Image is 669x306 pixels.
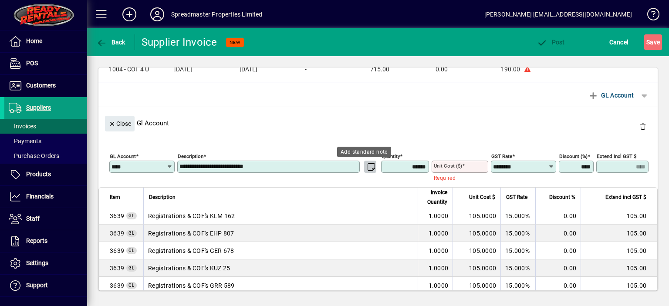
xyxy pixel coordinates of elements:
span: Financials [26,193,54,200]
span: Registrations & COF's [110,229,124,238]
span: 715.00 [370,66,389,73]
span: Reports [26,237,47,244]
span: Products [26,171,51,178]
a: Invoices [4,119,87,134]
span: Home [26,37,42,44]
span: NEW [230,40,240,45]
button: Save [644,34,662,50]
span: Payments [9,138,41,145]
span: GL [128,231,135,235]
button: Close [105,116,135,131]
td: 1.0000 [418,259,453,277]
span: Unit Cost $ [469,192,495,202]
div: Supplier Invoice [142,35,217,49]
td: Registrations & COF's EHP 807 [143,225,418,242]
td: 0.00 [535,259,581,277]
button: Cancel [607,34,631,50]
span: ost [537,39,565,46]
td: 0.00 [535,277,581,294]
td: 15.000% [500,242,535,259]
td: 0.00 [535,225,581,242]
td: 105.0000 [453,225,500,242]
td: 1.0000 [418,225,453,242]
a: Financials [4,186,87,208]
span: Staff [26,215,40,222]
td: 15.000% [500,277,535,294]
span: Registrations & COF's [110,264,124,272]
a: Settings [4,252,87,274]
td: 15.000% [500,259,535,277]
span: Description [149,192,176,202]
span: S [646,39,650,46]
span: Purchase Orders [9,152,59,159]
span: 190.00 [501,66,520,73]
span: GL [128,213,135,218]
span: GL [128,283,135,288]
a: Support [4,275,87,296]
span: Extend incl GST $ [605,192,646,202]
mat-label: GST rate [491,153,512,159]
td: 1.0000 [418,277,453,294]
td: Registrations & COF's GER 678 [143,242,418,259]
span: P [552,39,556,46]
span: Customers [26,82,56,89]
a: Staff [4,208,87,230]
app-page-header-button: Delete [632,122,653,130]
span: Invoices [9,123,36,130]
td: 15.000% [500,207,535,225]
span: Support [26,282,48,289]
a: Products [4,164,87,185]
span: Item [110,192,120,202]
span: Suppliers [26,104,51,111]
td: 0.00 [535,207,581,225]
a: Payments [4,134,87,148]
td: 105.0000 [453,277,500,294]
a: Customers [4,75,87,97]
app-page-header-button: Close [103,119,137,127]
button: Delete [632,116,653,137]
td: 105.00 [581,259,657,277]
span: [DATE] [240,66,257,73]
a: Home [4,30,87,52]
div: Gl Account [98,107,658,139]
a: POS [4,53,87,74]
span: 0.00 [436,66,448,73]
span: GL [128,248,135,253]
mat-label: GL Account [110,153,136,159]
span: Back [96,39,125,46]
span: 1004 - COF 4 U [109,66,149,73]
span: POS [26,60,38,67]
td: 105.00 [581,277,657,294]
td: 1.0000 [418,207,453,225]
mat-label: Unit Cost ($) [434,163,462,169]
div: [PERSON_NAME] [EMAIL_ADDRESS][DOMAIN_NAME] [484,7,632,21]
mat-label: Description [178,153,203,159]
td: 105.00 [581,207,657,225]
td: 105.0000 [453,207,500,225]
td: 105.00 [581,242,657,259]
a: Reports [4,230,87,252]
span: Registrations & COF's [110,246,124,255]
td: Registrations & COF's GRR 589 [143,277,418,294]
button: Profile [143,7,171,22]
span: Close [108,117,131,131]
span: Cancel [609,35,628,49]
td: 0.00 [535,242,581,259]
span: ave [646,35,660,49]
app-page-header-button: Back [87,34,135,50]
td: 105.0000 [453,259,500,277]
span: Registrations & COF's [110,281,124,290]
div: Spreadmaster Properties Limited [171,7,262,21]
span: Discount % [549,192,575,202]
td: 15.000% [500,225,535,242]
button: Add [115,7,143,22]
td: 105.0000 [453,242,500,259]
mat-label: Discount (%) [559,153,588,159]
span: Invoice Quantity [423,188,447,207]
span: Registrations & COF's [110,212,124,220]
span: GL [128,266,135,270]
button: Back [94,34,128,50]
td: Registrations & COF's KUZ 25 [143,259,418,277]
span: [DATE] [174,66,192,73]
button: Post [534,34,567,50]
